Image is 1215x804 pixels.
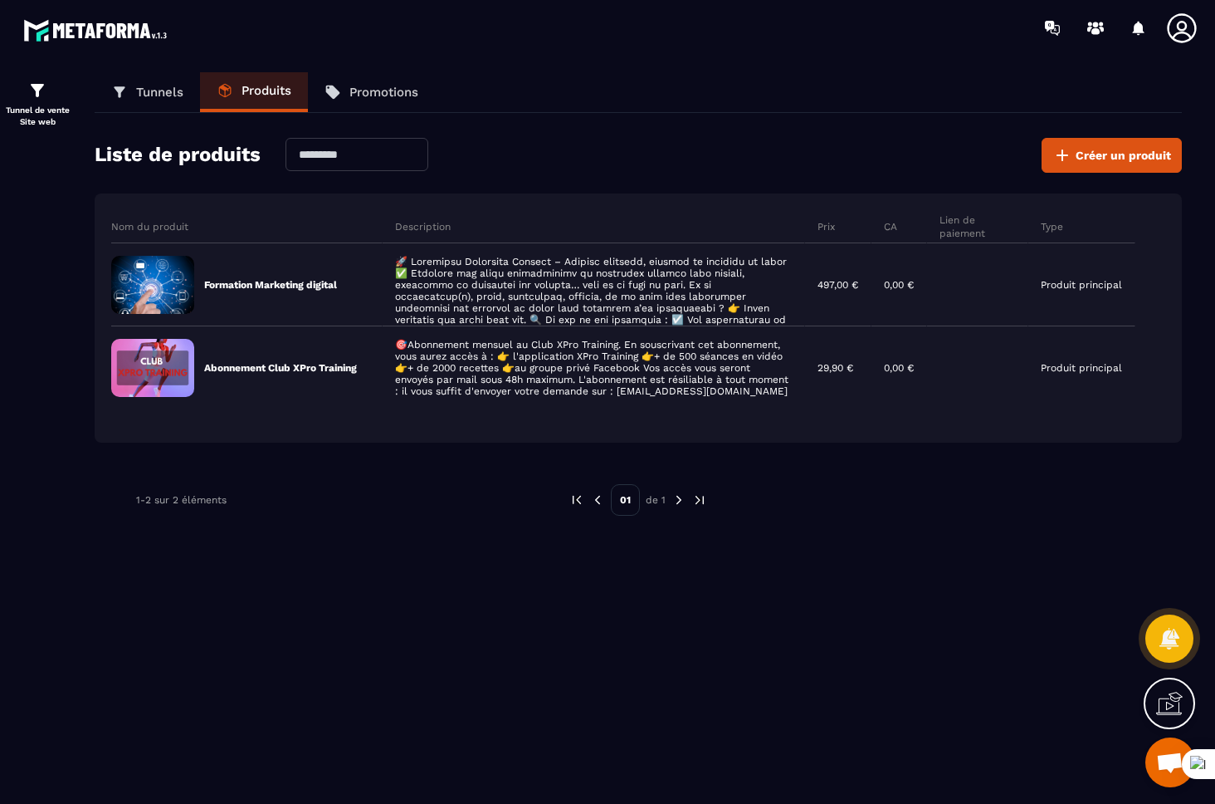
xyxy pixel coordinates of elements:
[939,213,1015,240] p: Lien de paiement
[590,493,605,507] img: prev
[204,278,337,292] p: Formation Marketing digital
[136,494,227,506] p: 1-2 sur 2 éléments
[111,339,194,397] img: a61e27c8bf19a9666d0f0fa9e3be770d.png
[111,256,194,314] img: 792104c03f1210ce00c0f67c04e34bbc.png
[95,138,261,173] h2: Liste de produits
[611,484,640,516] p: 01
[23,15,173,46] img: logo
[569,493,584,507] img: prev
[671,493,686,507] img: next
[646,493,666,507] p: de 1
[395,220,451,233] p: Description
[692,493,707,507] img: next
[1042,138,1182,173] button: Créer un produit
[242,83,291,98] p: Produits
[884,220,897,233] p: CA
[4,105,71,128] p: Tunnel de vente Site web
[27,81,47,100] img: formation
[1076,147,1171,164] span: Créer un produit
[1041,279,1122,291] p: Produit principal
[1145,738,1195,787] div: Mở cuộc trò chuyện
[349,85,418,100] p: Promotions
[200,72,308,112] a: Produits
[4,68,71,140] a: formationformationTunnel de vente Site web
[1041,220,1063,233] p: Type
[308,72,435,112] a: Promotions
[111,220,188,233] p: Nom du produit
[95,72,200,112] a: Tunnels
[1041,362,1122,374] p: Produit principal
[204,361,357,375] p: Abonnement Club XPro Training
[817,220,835,233] p: Prix
[136,85,183,100] p: Tunnels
